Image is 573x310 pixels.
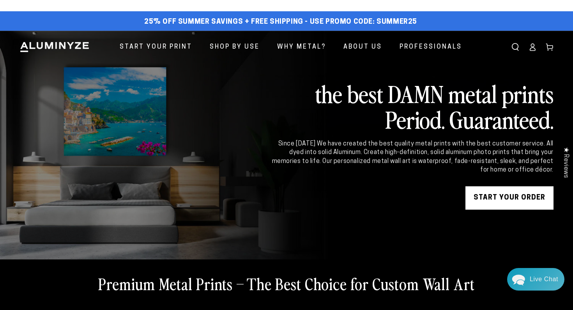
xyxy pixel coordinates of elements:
span: 25% off Summer Savings + Free Shipping - Use Promo Code: SUMMER25 [144,18,417,26]
span: Start Your Print [120,42,192,53]
a: Why Metal? [271,37,332,58]
a: Shop By Use [204,37,265,58]
a: Start Your Print [114,37,198,58]
a: About Us [338,37,388,58]
img: Aluminyze [19,41,90,53]
span: About Us [343,42,382,53]
div: Chat widget toggle [507,268,564,291]
span: Why Metal? [277,42,326,53]
a: Professionals [394,37,468,58]
h2: Premium Metal Prints – The Best Choice for Custom Wall Art [98,273,475,294]
h2: the best DAMN metal prints Period. Guaranteed. [271,81,554,132]
span: Shop By Use [210,42,260,53]
summary: Search our site [507,39,524,56]
div: Click to open Judge.me floating reviews tab [558,141,573,184]
a: START YOUR Order [465,186,554,210]
div: Contact Us Directly [530,268,558,291]
div: Since [DATE] We have created the best quality metal prints with the best customer service. All dy... [271,140,554,175]
span: Professionals [400,42,462,53]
